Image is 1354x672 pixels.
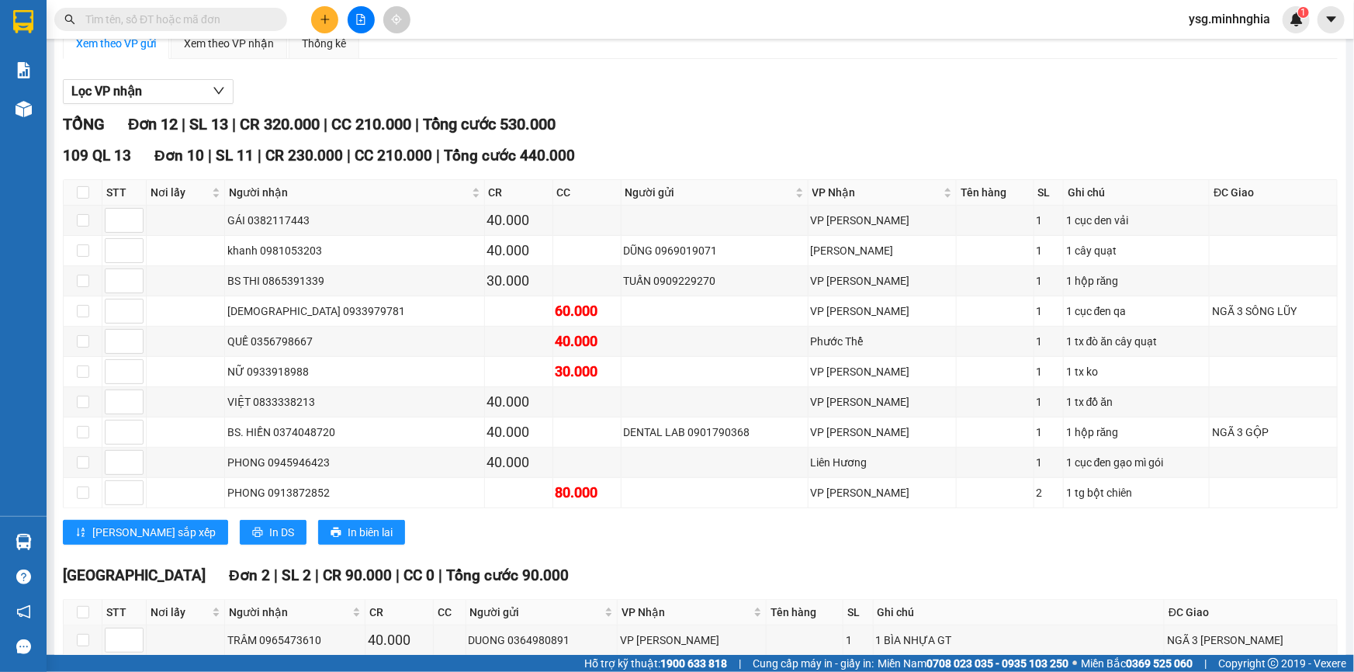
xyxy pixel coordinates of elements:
td: VP Phan Rí [618,625,767,656]
span: Nơi lấy [151,604,209,621]
div: 1 [846,632,870,649]
span: file-add [355,14,366,25]
sup: 1 [1298,7,1309,18]
div: GÁI 0382117443 [227,212,482,229]
div: 1 BÌA NHỰA GT [876,632,1162,649]
th: CC [434,600,466,625]
div: 80.000 [556,482,618,504]
th: STT [102,600,147,625]
div: VP [PERSON_NAME] [811,424,954,441]
div: 1 [1037,272,1061,289]
div: [PERSON_NAME] [811,242,954,259]
div: 30.000 [556,361,618,383]
td: NGÃ 3 SÔNG LŨY [1210,296,1338,327]
div: [DEMOGRAPHIC_DATA] 0933979781 [227,303,482,320]
th: Ghi chú [874,600,1165,625]
td: VP Phan Rí [809,296,957,327]
span: VP Nhận [812,184,941,201]
span: Người gửi [470,604,602,621]
td: VP Phan Rí [809,387,957,417]
span: SL 11 [216,147,254,165]
span: plus [320,14,331,25]
span: SL 13 [189,115,228,133]
div: 1 [1037,424,1061,441]
span: [GEOGRAPHIC_DATA] [63,566,206,584]
div: 1 tx ko [1066,363,1207,380]
td: VP Phan Rí [809,417,957,448]
div: 40.000 [487,391,550,413]
th: CR [365,600,434,625]
span: CC 210.000 [355,147,432,165]
span: sort-ascending [75,527,86,539]
span: | [396,566,400,584]
div: 60.000 [556,300,618,322]
span: question-circle [16,570,31,584]
button: printerIn DS [240,520,306,545]
button: file-add [348,6,375,33]
span: | [347,147,351,165]
div: DUONG 0364980891 [469,632,615,649]
div: 1 hộp răng [1066,424,1207,441]
span: ysg.minhnghia [1176,9,1283,29]
div: 1 [1037,333,1061,350]
div: Liên Hương [811,454,954,471]
span: ⚪️ [1072,660,1077,667]
div: 1 hộp răng [1066,272,1207,289]
div: VP [PERSON_NAME] [811,363,954,380]
span: Người nhận [229,604,350,621]
span: [PERSON_NAME] sắp xếp [92,524,216,541]
img: warehouse-icon [16,101,32,117]
span: Miền Bắc [1081,655,1193,672]
div: VP [PERSON_NAME] [811,212,954,229]
img: logo-vxr [13,10,33,33]
td: VP Chí Công [809,266,957,296]
button: plus [311,6,338,33]
span: VP Nhận [622,604,750,621]
div: BS. HIỀN 0374048720 [227,424,482,441]
th: SL [1034,180,1064,206]
div: 40.000 [368,629,431,651]
span: Đơn 2 [229,566,270,584]
span: notification [16,604,31,619]
div: VP [PERSON_NAME] [620,632,764,649]
th: CC [553,180,622,206]
div: TRÂM 0965473610 [227,632,363,649]
div: 1 [1037,363,1061,380]
div: 40.000 [556,331,618,352]
td: VP Phan Rí [809,357,957,387]
div: 40.000 [487,452,550,473]
div: 1 cục đen gạo mì gói [1066,454,1207,471]
input: Tìm tên, số ĐT hoặc mã đơn [85,11,268,28]
div: Xem theo VP gửi [76,35,156,52]
th: Tên hàng [957,180,1034,206]
div: BS THI 0865391339 [227,272,482,289]
div: Phước Thể [811,333,954,350]
span: Người gửi [625,184,792,201]
span: Người nhận [229,184,469,201]
span: | [274,566,278,584]
span: CC 210.000 [331,115,411,133]
div: 1 tg bột chiên [1066,484,1207,501]
th: SL [843,600,873,625]
div: 1 [1037,303,1061,320]
img: icon-new-feature [1290,12,1304,26]
span: | [208,147,212,165]
td: VP Phan Thiết [809,478,957,508]
div: 1 tx đò ăn cây quạt [1066,333,1207,350]
th: STT [102,180,147,206]
td: Lương Sơn [809,236,957,266]
img: warehouse-icon [16,534,32,550]
th: ĐC Giao [1210,180,1338,206]
span: Đơn 12 [128,115,178,133]
div: PHONG 0945946423 [227,454,482,471]
th: ĐC Giao [1165,600,1338,625]
div: VP [PERSON_NAME] [811,272,954,289]
div: VP [PERSON_NAME] [811,393,954,410]
span: | [415,115,419,133]
span: down [213,85,225,97]
button: printerIn biên lai [318,520,405,545]
span: printer [252,527,263,539]
div: 1 [1037,212,1061,229]
div: 1 cây quạt [1066,242,1207,259]
span: Tổng cước 530.000 [423,115,556,133]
